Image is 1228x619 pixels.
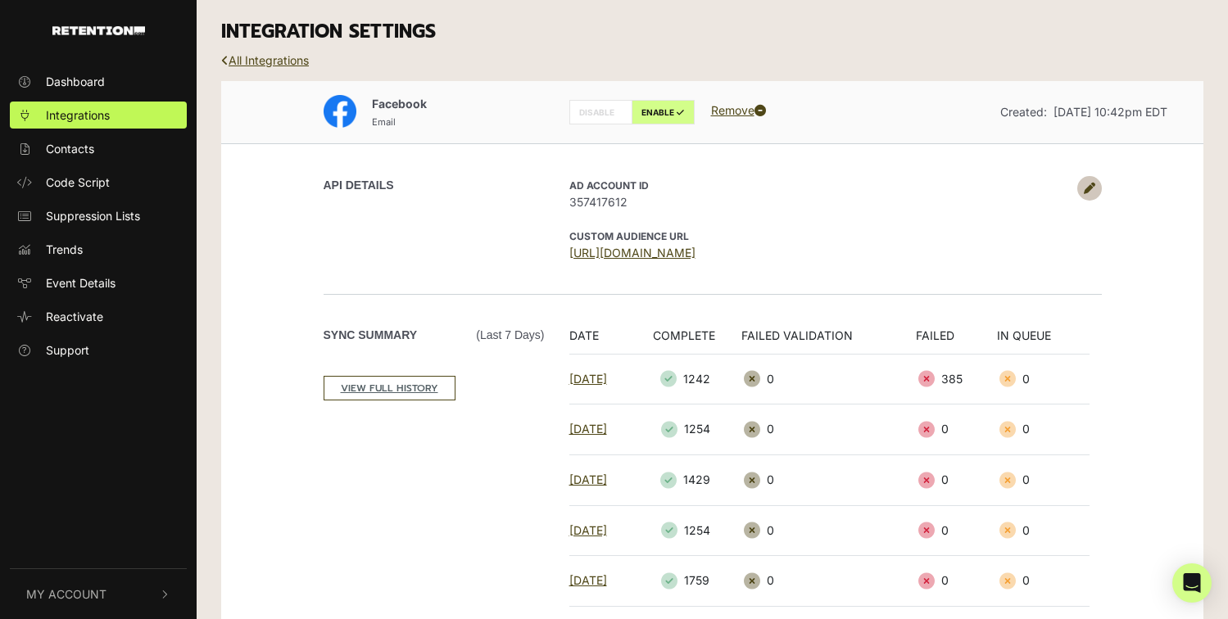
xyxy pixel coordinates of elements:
td: 0 [916,556,997,607]
a: Dashboard [10,68,187,95]
span: Integrations [46,106,110,124]
td: 0 [997,354,1089,404]
td: 0 [997,454,1089,505]
td: 1429 [637,454,741,505]
a: VIEW FULL HISTORY [324,376,455,400]
th: FAILED [916,327,997,355]
td: 0 [916,454,997,505]
a: [DATE] [569,372,607,386]
label: DISABLE [569,100,632,124]
span: 357417612 [569,193,1069,210]
img: Facebook [324,95,356,128]
span: Reactivate [46,308,103,325]
strong: CUSTOM AUDIENCE URL [569,230,689,242]
span: Created: [1000,105,1047,119]
strong: AD Account ID [569,179,649,192]
a: Contacts [10,135,187,162]
td: 0 [741,454,916,505]
td: 1759 [637,556,741,607]
a: All Integrations [221,53,309,67]
a: [URL][DOMAIN_NAME] [569,246,696,260]
a: Trends [10,236,187,263]
a: Reactivate [10,303,187,330]
td: 0 [741,354,916,404]
span: Support [46,341,89,359]
td: 1254 [637,505,741,556]
span: Event Details [46,274,116,291]
td: 0 [916,505,997,556]
th: COMPLETE [637,327,741,355]
td: 0 [997,556,1089,607]
label: Sync Summary [324,327,545,344]
button: My Account [10,569,187,619]
small: Email [372,116,396,128]
a: Suppression Lists [10,202,187,229]
td: 1242 [637,354,741,404]
span: [DATE] 10:42pm EDT [1054,105,1167,119]
a: Remove [711,103,766,117]
a: Event Details [10,269,187,296]
a: [DATE] [569,523,607,537]
td: 0 [741,505,916,556]
td: 0 [741,404,916,455]
span: Facebook [372,97,427,111]
span: Suppression Lists [46,207,140,224]
span: My Account [26,585,106,603]
span: Dashboard [46,73,105,90]
td: 385 [916,354,997,404]
th: FAILED VALIDATION [741,327,916,355]
a: [DATE] [569,472,607,486]
span: Code Script [46,174,110,191]
td: 0 [916,404,997,455]
td: 0 [997,505,1089,556]
label: ENABLE [632,100,695,124]
label: API DETAILS [324,177,394,194]
td: 1254 [637,404,741,455]
th: DATE [569,327,638,355]
a: Integrations [10,102,187,129]
a: Code Script [10,169,187,196]
span: Contacts [46,140,94,157]
a: [DATE] [569,573,607,587]
td: 0 [997,404,1089,455]
span: Trends [46,241,83,258]
a: Support [10,337,187,364]
td: 0 [741,556,916,607]
div: Open Intercom Messenger [1172,563,1212,603]
h3: INTEGRATION SETTINGS [221,20,1203,43]
img: Retention.com [52,26,145,35]
th: IN QUEUE [997,327,1089,355]
span: (Last 7 days) [476,327,544,344]
a: [DATE] [569,422,607,436]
